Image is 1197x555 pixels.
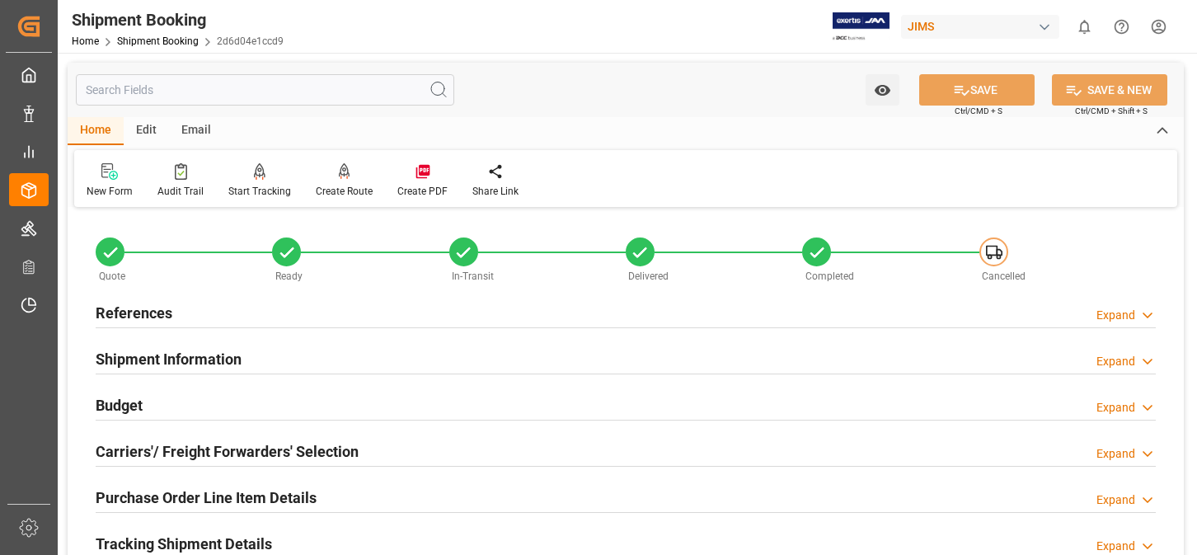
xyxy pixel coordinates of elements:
h2: Shipment Information [96,348,242,370]
a: Home [72,35,99,47]
div: Expand [1096,353,1135,370]
div: Audit Trail [157,184,204,199]
div: Create Route [316,184,373,199]
div: Expand [1096,538,1135,555]
div: Email [169,117,223,145]
h2: Budget [96,394,143,416]
span: Ready [275,270,303,282]
div: Start Tracking [228,184,291,199]
h2: References [96,302,172,324]
h2: Carriers'/ Freight Forwarders' Selection [96,440,359,463]
img: Exertis%20JAM%20-%20Email%20Logo.jpg_1722504956.jpg [833,12,890,41]
h2: Purchase Order Line Item Details [96,487,317,509]
button: SAVE & NEW [1052,74,1167,106]
span: Delivered [628,270,669,282]
span: Cancelled [982,270,1026,282]
span: Quote [99,270,125,282]
button: show 0 new notifications [1066,8,1103,45]
div: Shipment Booking [72,7,284,32]
a: Shipment Booking [117,35,199,47]
button: SAVE [919,74,1035,106]
div: Edit [124,117,169,145]
div: Share Link [472,184,519,199]
input: Search Fields [76,74,454,106]
span: Completed [805,270,854,282]
button: Help Center [1103,8,1140,45]
span: Ctrl/CMD + Shift + S [1075,105,1148,117]
div: Create PDF [397,184,448,199]
div: Expand [1096,399,1135,416]
div: Expand [1096,307,1135,324]
h2: Tracking Shipment Details [96,533,272,555]
div: Expand [1096,492,1135,509]
span: In-Transit [452,270,494,282]
div: Expand [1096,445,1135,463]
span: Ctrl/CMD + S [955,105,1002,117]
div: Home [68,117,124,145]
button: open menu [866,74,899,106]
div: JIMS [901,15,1059,39]
div: New Form [87,184,133,199]
button: JIMS [901,11,1066,42]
